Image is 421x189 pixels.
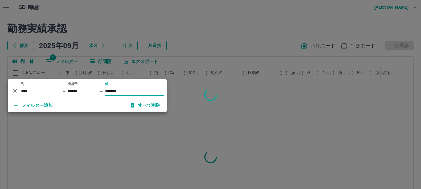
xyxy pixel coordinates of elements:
[68,82,78,86] label: 演算子
[21,82,24,86] label: 列
[10,86,20,96] button: 削除
[105,82,108,86] label: 値
[126,100,165,111] button: すべて削除
[9,100,58,111] button: フィルター追加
